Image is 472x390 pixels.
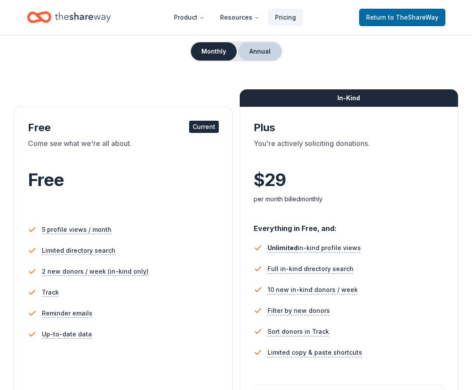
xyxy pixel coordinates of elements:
[167,7,303,27] nav: Main
[42,224,112,235] span: 5 profile views / month
[268,285,358,295] span: 10 new in-kind donors / week
[28,121,219,135] div: Free
[268,9,303,26] a: Pricing
[268,244,361,251] span: in-kind profile views
[268,264,353,274] span: Full in-kind directory search
[28,169,64,190] span: Free
[238,42,282,61] button: Annual
[42,266,149,277] span: 2 new donors / week (in-kind only)
[268,347,362,358] span: Limited copy & paste shortcuts
[388,14,438,21] span: to TheShareWay
[213,9,266,26] button: Resources
[359,9,445,26] a: Returnto TheShareWay
[27,7,111,27] a: Home
[42,245,115,256] span: Limited directory search
[254,216,445,234] div: Everything in Free, and:
[254,121,445,135] div: Plus
[191,42,237,61] button: Monthly
[268,244,298,251] span: Unlimited
[167,9,211,26] button: Product
[240,89,458,107] div: In-Kind
[42,308,92,319] span: Reminder emails
[42,329,92,339] span: Up-to-date data
[254,168,286,192] span: $ 29
[189,121,219,133] div: Current
[268,305,330,316] span: Filter by new donors
[254,194,445,204] div: per month billed monthly
[268,326,329,337] span: Sort donors in Track
[254,138,445,163] div: You're actively soliciting donations.
[366,12,438,23] span: Return
[28,138,219,163] div: Come see what we're all about.
[42,287,59,298] span: Track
